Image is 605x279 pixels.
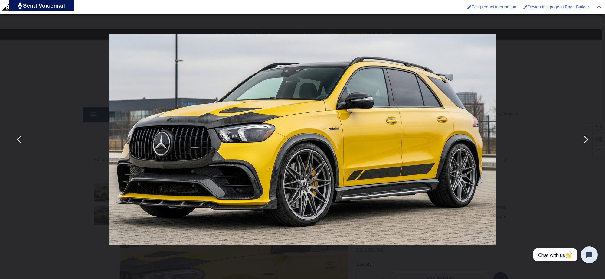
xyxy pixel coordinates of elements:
img: Close Admin Bar [597,5,601,8]
a: Enabled brush for product edit Edit product information [464,2,519,12]
img: PjwhLS0gR2VuZXJhdG9yOiBHcmF2aXQuaW8gLS0+PHN2ZyB4bWxucz0iaHR0cDovL3d3dy53My5vcmcvMjAwMC9zdmciIHhtb... [18,2,22,9]
img: Enabled brush for product edit [467,5,472,9]
button: Previous [12,132,27,147]
img: Enabled brush for page builder edit. [523,5,528,9]
span: Edit product information [472,5,516,9]
a: Enabled brush for page builder edit. Design this page in Page Builder [520,2,592,12]
span: Design this page in Page Builder [528,5,589,9]
button: Next [578,132,593,147]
